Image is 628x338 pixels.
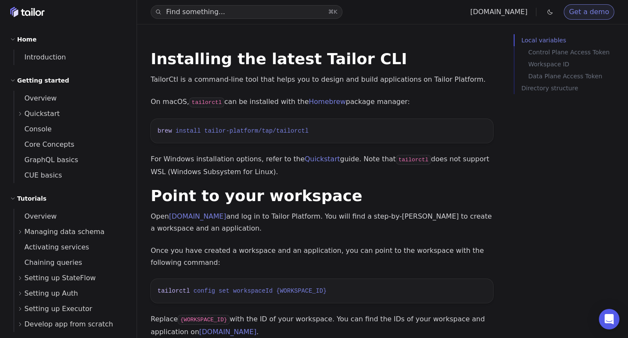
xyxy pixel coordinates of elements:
button: Find something...⌘K [151,5,342,19]
a: CUE basics [14,168,126,183]
span: Quickstart [24,108,60,120]
span: Managing data schema [24,226,104,238]
h1: Point to your workspace [151,188,493,204]
span: workspaceId [233,288,272,294]
span: Overview [14,94,57,102]
span: Develop app from scratch [24,318,113,330]
span: Overview [14,212,57,220]
span: Setting up Auth [24,288,78,299]
span: brew [158,127,172,134]
a: [DOMAIN_NAME] [199,328,256,336]
a: Local variables [521,34,625,46]
a: Control Plane Access Token [528,46,625,58]
a: Overview [14,209,126,224]
code: tailorctl [189,98,224,107]
span: set [219,288,229,294]
span: install [176,127,201,134]
span: Activating services [14,243,89,251]
a: Homebrew [309,98,346,106]
span: Introduction [14,53,66,61]
span: Setting up Executor [24,303,92,315]
kbd: ⌘ [328,9,333,15]
span: CUE basics [14,171,62,179]
a: Quickstart [305,155,340,163]
a: Data Plane Access Token [528,70,625,82]
span: Core Concepts [14,140,74,148]
p: Open and log in to Tailor Platform. You will find a step-by-[PERSON_NAME] to create a workspace a... [151,211,493,234]
a: Chaining queries [14,255,126,270]
button: Toggle dark mode [545,7,555,17]
span: tailorctl [158,288,190,294]
a: Introduction [14,50,126,65]
a: GraphQL basics [14,152,126,168]
h2: Tutorials [17,193,47,204]
span: GraphQL basics [14,156,78,164]
a: Core Concepts [14,137,126,152]
a: Get a demo [564,4,614,20]
span: Setting up StateFlow [24,272,96,284]
a: [DOMAIN_NAME] [470,8,527,16]
a: Workspace ID [528,58,625,70]
a: Overview [14,91,126,106]
p: Replace with the ID of your workspace. You can find the IDs of your workspace and application on . [151,313,493,338]
h2: Home [17,34,36,44]
a: Activating services [14,240,126,255]
a: Directory structure [521,82,625,94]
p: TailorCtl is a command-line tool that helps you to design and build applications on Tailor Platform. [151,74,493,86]
code: {WORKSPACE_ID} [178,315,229,325]
code: tailorctl [396,155,431,165]
span: Console [14,125,52,133]
h2: Getting started [17,75,69,86]
span: Chaining queries [14,258,82,267]
span: tailor-platform/tap/tailorctl [204,127,309,134]
div: Open Intercom Messenger [599,309,619,329]
p: Once you have created a workspace and an application, you can point to the workspace with the fol... [151,245,493,269]
p: For Windows installation options, refer to the guide. Note that does not support WSL (Windows Sub... [151,153,493,178]
a: Console [14,122,126,137]
h1: Installing the latest Tailor CLI [151,51,493,67]
span: {WORKSPACE_ID} [276,288,327,294]
p: On macOS, can be installed with the package manager: [151,96,493,109]
kbd: K [333,9,337,15]
span: config [193,288,215,294]
a: Home [10,7,45,17]
a: [DOMAIN_NAME] [169,212,226,220]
